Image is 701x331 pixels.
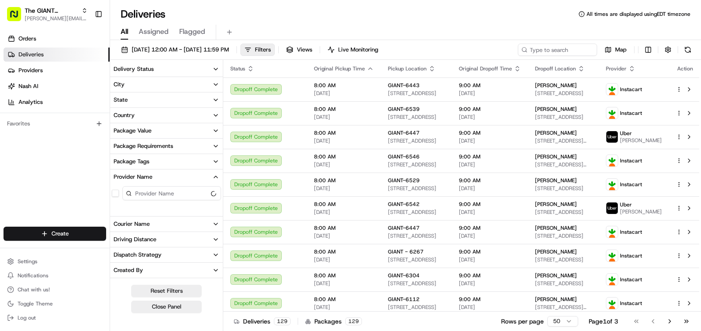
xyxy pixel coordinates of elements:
[620,208,662,215] span: [PERSON_NAME]
[114,96,128,104] div: State
[110,92,223,107] button: State
[314,185,374,192] span: [DATE]
[114,142,173,150] div: Package Requirements
[620,276,642,283] span: Instacart
[62,149,107,156] a: Powered byPylon
[535,272,577,279] span: [PERSON_NAME]
[535,304,592,311] span: [STREET_ADDRESS][PERSON_NAME]
[314,129,374,136] span: 8:00 AM
[305,317,362,326] div: Packages
[620,228,642,235] span: Instacart
[535,209,592,216] span: [STREET_ADDRESS]
[535,114,592,121] span: [STREET_ADDRESS]
[114,251,162,259] div: Dispatch Strategy
[535,256,592,263] span: [STREET_ADDRESS]
[459,224,521,232] span: 9:00 AM
[9,129,16,136] div: 📗
[74,129,81,136] div: 💻
[620,300,642,307] span: Instacart
[459,248,521,255] span: 9:00 AM
[18,66,43,74] span: Providers
[110,62,223,77] button: Delivery Status
[314,248,374,255] span: 8:00 AM
[682,44,694,56] button: Refresh
[459,65,512,72] span: Original Dropoff Time
[615,46,627,54] span: Map
[535,224,577,232] span: [PERSON_NAME]
[620,137,662,144] span: [PERSON_NAME]
[18,300,53,307] span: Toggle Theme
[606,202,618,214] img: profile_uber_ahold_partner.png
[255,46,271,54] span: Filters
[4,255,106,268] button: Settings
[282,44,316,56] button: Views
[388,272,420,279] span: GIANT-6304
[110,217,223,232] button: Courier Name
[606,274,618,285] img: profile_instacart_ahold_partner.png
[110,232,223,247] button: Driving Distance
[4,298,106,310] button: Toggle Theme
[388,106,420,113] span: GIANT-6539
[388,129,420,136] span: GIANT-6447
[23,57,145,66] input: Clear
[388,114,445,121] span: [STREET_ADDRESS]
[459,177,521,184] span: 9:00 AM
[139,26,169,37] span: Assigned
[676,65,694,72] div: Action
[314,177,374,184] span: 8:00 AM
[314,114,374,121] span: [DATE]
[9,35,160,49] p: Welcome 👋
[83,128,141,136] span: API Documentation
[18,314,36,321] span: Log out
[535,129,577,136] span: [PERSON_NAME]
[459,161,521,168] span: [DATE]
[110,247,223,262] button: Dispatch Strategy
[345,317,362,325] div: 129
[117,44,233,56] button: [DATE] 12:00 AM - [DATE] 11:59 PM
[18,128,67,136] span: Knowledge Base
[240,44,275,56] button: Filters
[589,317,618,326] div: Page 1 of 3
[601,44,631,56] button: Map
[620,252,642,259] span: Instacart
[314,137,374,144] span: [DATE]
[234,317,291,326] div: Deliveries
[620,201,632,208] span: Uber
[314,65,365,72] span: Original Pickup Time
[314,272,374,279] span: 8:00 AM
[18,272,48,279] span: Notifications
[132,46,229,54] span: [DATE] 12:00 AM - [DATE] 11:59 PM
[114,65,154,73] div: Delivery Status
[114,266,143,274] div: Created By
[388,248,424,255] span: GIANT - 6267
[587,11,690,18] span: All times are displayed using EDT timezone
[459,256,521,263] span: [DATE]
[314,304,374,311] span: [DATE]
[9,9,26,26] img: Nash
[274,317,291,325] div: 129
[388,224,420,232] span: GIANT-6447
[606,131,618,143] img: profile_uber_ahold_partner.png
[388,296,420,303] span: GIANT-6112
[535,82,577,89] span: [PERSON_NAME]
[4,4,91,25] button: The GIANT Company[PERSON_NAME][EMAIL_ADDRESS][PERSON_NAME][DOMAIN_NAME]
[314,256,374,263] span: [DATE]
[114,220,150,228] div: Courier Name
[459,296,521,303] span: 9:00 AM
[52,230,69,238] span: Create
[388,177,420,184] span: GIANT-6529
[297,46,312,54] span: Views
[110,154,223,169] button: Package Tags
[114,235,156,243] div: Driving Distance
[518,44,597,56] input: Type to search
[620,157,642,164] span: Instacart
[324,44,382,56] button: Live Monitoring
[18,258,37,265] span: Settings
[620,86,642,93] span: Instacart
[18,51,44,59] span: Deliveries
[388,185,445,192] span: [STREET_ADDRESS]
[535,248,577,255] span: [PERSON_NAME]
[535,232,592,239] span: [STREET_ADDRESS]
[459,185,521,192] span: [DATE]
[459,201,521,208] span: 9:00 AM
